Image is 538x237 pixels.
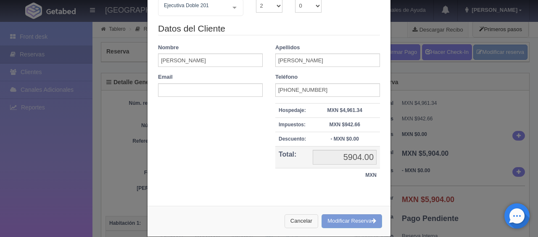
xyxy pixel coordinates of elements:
[330,136,359,142] strong: - MXN $0.00
[365,172,377,178] strong: MXN
[285,214,318,228] button: Cancelar
[162,1,167,15] input: Seleccionar hab.
[275,132,309,146] th: Descuento:
[275,44,300,52] label: Apellidos
[327,107,362,113] strong: MXN $4,961.34
[158,22,380,35] legend: Datos del Cliente
[158,73,173,81] label: Email
[275,146,309,168] th: Total:
[162,1,226,10] span: Ejecutiva Doble 201
[329,122,360,128] strong: MXN $942.66
[158,44,179,52] label: Nombre
[275,73,298,81] label: Teléfono
[275,117,309,132] th: Impuestos:
[275,103,309,117] th: Hospedaje:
